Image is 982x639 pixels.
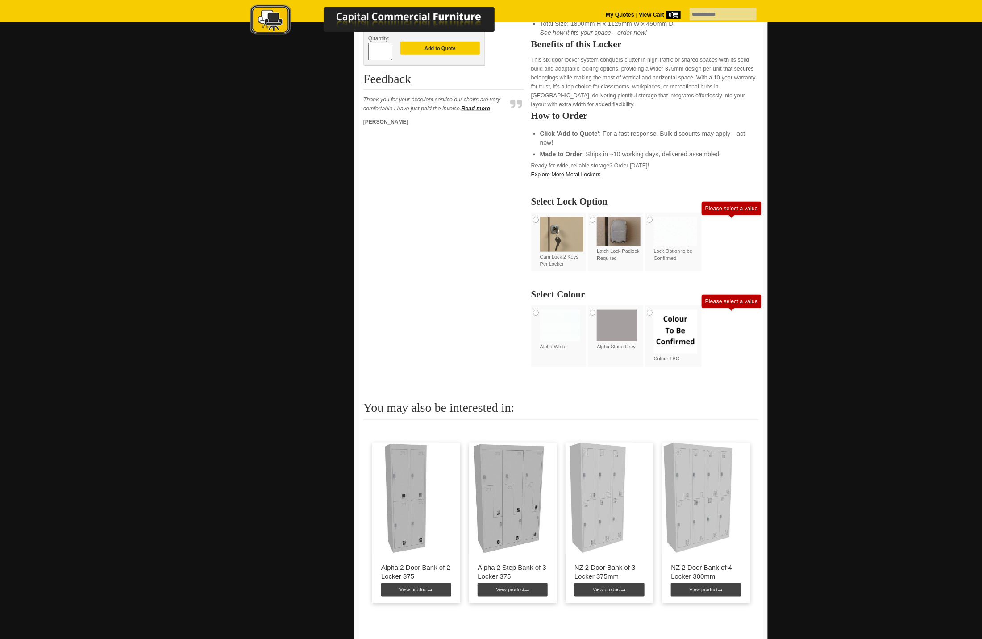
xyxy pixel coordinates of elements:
h2: How to Order [531,111,759,120]
li: : Ships in ~10 working days, delivered assembled. [540,150,750,159]
strong: Made to Order [540,150,583,158]
img: Alpha 2 Door Bank of 2 Locker 375 [372,443,440,554]
a: View product [381,583,451,597]
p: Alpha 2 Step Bank of 3 Locker 375 [478,563,548,581]
p: NZ 2 Door Bank of 4 Locker 300mm [671,563,741,581]
img: Alpha 2 Step Bank of 3 Locker 375 [469,443,548,554]
img: NZ 2 Door Bank of 4 Locker 300mm [662,443,736,554]
label: Latch Lock Padlock Required [597,217,641,262]
h2: You may also be interested in: [363,401,759,420]
span: 0 [666,11,681,19]
img: Alpha White [540,310,580,341]
img: Alpha Stone Grey [597,310,637,341]
p: [PERSON_NAME] [363,117,506,126]
label: Colour TBC [654,310,698,362]
strong: Click 'Add to Quote' [540,130,599,137]
h2: Benefits of this Locker [531,40,759,49]
a: Capital Commercial Furniture Logo [225,4,538,40]
label: Cam Lock 2 Keys Per Locker [540,217,584,267]
p: Thank you for your excellent service our chairs are very comfortable I have just paid the invoice. [363,95,506,113]
div: Please select a value [705,298,758,305]
li: Total Size: 1800mm H x 1125mm W x 450mm D [540,19,750,37]
strong: View Cart [639,12,681,18]
h2: Select Lock Option [531,197,759,206]
label: Alpha Stone Grey [597,310,641,350]
em: See how it fits your space—order now! [540,29,647,36]
p: Ready for wide, reliable storage? Order [DATE]! [531,161,759,179]
img: Latch Lock Padlock Required [597,217,641,246]
img: Lock Option to be Confirmed [654,217,698,246]
a: View product [671,583,741,597]
img: Cam Lock 2 Keys Per Locker [540,217,584,252]
a: Read more [462,105,491,112]
img: NZ 2 Door Bank of 3 Locker 375mm [566,443,634,554]
img: Colour TBC [654,310,698,354]
a: View product [478,583,548,597]
a: View Cart0 [637,12,681,18]
a: View product [574,583,645,597]
a: My Quotes [606,12,634,18]
p: NZ 2 Door Bank of 3 Locker 375mm [574,563,645,581]
h2: Feedback [363,72,524,90]
p: Alpha 2 Door Bank of 2 Locker 375 [381,563,451,581]
h2: Select Colour [531,290,759,299]
label: Alpha White [540,310,584,350]
div: Please select a value [705,205,758,212]
button: Add to Quote [400,42,480,55]
label: Lock Option to be Confirmed [654,217,698,262]
a: Explore More Metal Lockers [531,171,601,178]
li: : For a fast response. Bulk discounts may apply—act now! [540,129,750,147]
p: This six-door locker system conquers clutter in high-traffic or shared spaces with its solid buil... [531,55,759,109]
img: Capital Commercial Furniture Logo [225,4,538,37]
